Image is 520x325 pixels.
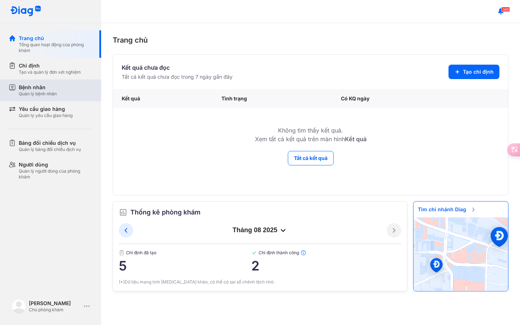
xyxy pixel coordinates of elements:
span: Tạo chỉ định [463,68,494,75]
div: Người dùng [19,161,92,168]
img: checked-green.01cc79e0.svg [251,250,257,256]
span: 369 [501,7,510,12]
span: Thống kê phòng khám [130,207,200,217]
div: Trang chủ [113,35,508,45]
div: Kết quả [113,89,213,108]
div: Tất cả kết quả chưa đọc trong 7 ngày gần đây [122,73,233,81]
span: 5 [119,259,251,273]
img: order.5a6da16c.svg [119,208,127,217]
button: Tạo chỉ định [448,65,499,79]
img: logo [12,299,26,313]
div: tháng 08 2025 [133,226,387,235]
span: Tìm chi nhánh Diag [413,201,481,217]
div: (*)Dữ liệu mang tính [MEDICAL_DATA] khảo, có thể có sai số chênh lệch nhỏ. [119,279,401,285]
div: Chủ phòng khám [29,307,81,313]
b: Kết quả [345,135,367,143]
td: Không tìm thấy kết quả. Xem tất cả kết quả trên màn hình [113,108,508,151]
img: info.7e716105.svg [300,250,306,256]
div: Quản lý bảng đối chiếu dịch vụ [19,147,81,152]
button: Tất cả kết quả [288,151,334,165]
div: Chỉ định [19,62,81,69]
div: Tạo và quản lý đơn xét nghiệm [19,69,81,75]
div: Quản lý yêu cầu giao hàng [19,113,73,118]
span: 2 [251,259,401,273]
div: [PERSON_NAME] [29,300,81,307]
img: logo [10,6,41,17]
div: Có KQ ngày [332,89,460,108]
div: Kết quả chưa đọc [122,63,233,72]
div: Trang chủ [19,35,92,42]
div: Tổng quan hoạt động của phòng khám [19,42,92,53]
img: document.50c4cfd0.svg [119,250,125,256]
div: Tình trạng [213,89,332,108]
span: Chỉ định thành công [251,250,401,256]
div: Bảng đối chiếu dịch vụ [19,139,81,147]
div: Yêu cầu giao hàng [19,105,73,113]
div: Quản lý người dùng của phòng khám [19,168,92,180]
div: Bệnh nhân [19,84,57,91]
span: Chỉ định đã tạo [119,250,251,256]
div: Quản lý bệnh nhân [19,91,57,97]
